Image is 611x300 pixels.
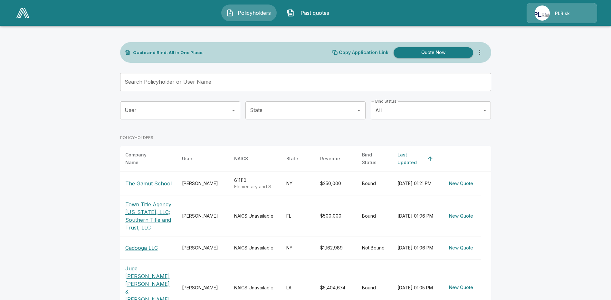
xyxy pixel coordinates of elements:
[234,183,276,190] p: Elementary and Secondary Schools
[394,47,473,58] button: Quote Now
[392,237,441,259] td: [DATE] 01:06 PM
[182,180,224,187] div: [PERSON_NAME]
[315,172,357,195] td: $250,000
[391,47,473,58] a: Quote Now
[357,237,392,259] td: Not Bound
[281,237,315,259] td: NY
[357,195,392,237] td: Bound
[182,155,192,163] div: User
[125,151,160,166] div: Company Name
[446,282,476,294] button: New Quote
[286,155,298,163] div: State
[446,210,476,222] button: New Quote
[315,195,357,237] td: $500,000
[375,98,396,104] label: Bind Status
[221,5,277,21] button: Policyholders IconPolicyholders
[226,9,234,17] img: Policyholders Icon
[320,155,340,163] div: Revenue
[234,155,248,163] div: NAICS
[287,9,294,17] img: Past quotes Icon
[120,135,153,141] p: POLICYHOLDERS
[182,245,224,251] div: [PERSON_NAME]
[392,195,441,237] td: [DATE] 01:06 PM
[339,50,388,55] p: Copy Application Link
[182,213,224,219] div: [PERSON_NAME]
[125,180,172,187] p: The Gamut School
[16,8,29,18] img: AA Logo
[446,178,476,190] button: New Quote
[354,106,363,115] button: Open
[397,151,425,166] div: Last Updated
[446,242,476,254] button: New Quote
[371,101,491,119] div: All
[392,172,441,195] td: [DATE] 01:21 PM
[236,9,272,17] span: Policyholders
[281,195,315,237] td: FL
[229,195,281,237] td: NAICS Unavailable
[473,46,486,59] button: more
[125,201,172,231] p: Town Title Agency [US_STATE], LLC; Southern Title and Trust, LLC
[234,177,276,190] div: 611110
[125,244,158,252] p: Cadooga LLC
[357,172,392,195] td: Bound
[182,285,224,291] div: [PERSON_NAME]
[357,146,392,172] th: Bind Status
[229,106,238,115] button: Open
[297,9,332,17] span: Past quotes
[229,237,281,259] td: NAICS Unavailable
[315,237,357,259] td: $1,162,989
[133,51,204,55] p: Quote and Bind. All in One Place.
[281,172,315,195] td: NY
[282,5,337,21] button: Past quotes IconPast quotes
